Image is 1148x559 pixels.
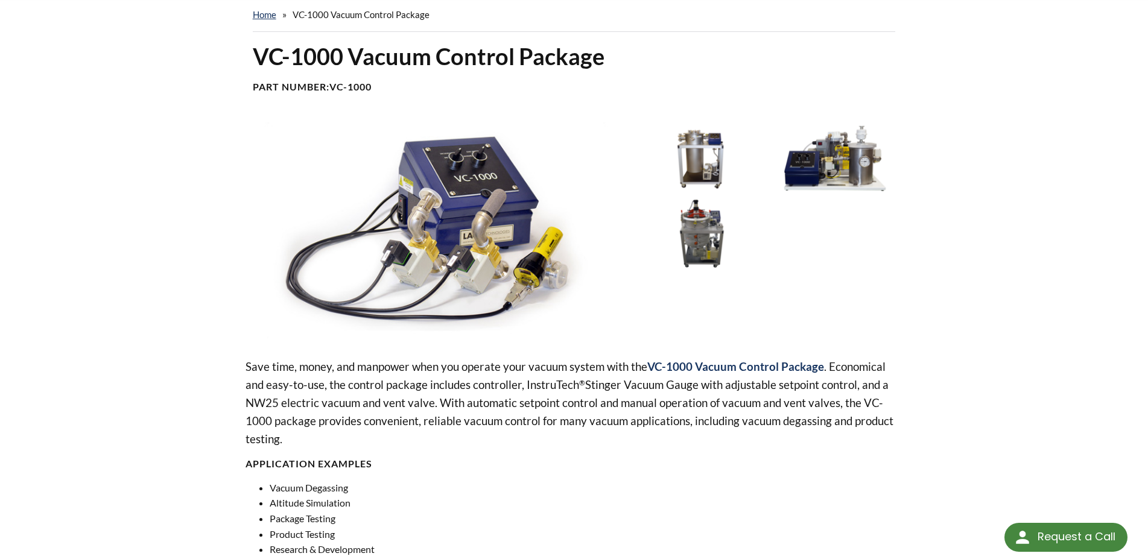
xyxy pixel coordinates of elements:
[253,9,276,20] a: home
[246,122,630,338] img: VC-1000 Vacuum Control Package image
[293,9,430,20] span: VC-1000 Vacuum Control Package
[270,511,903,526] li: Package Testing
[639,122,765,192] img: VC-1000 in Cart Vacuum System image
[270,542,903,557] li: Research & Development
[270,480,903,496] li: Vacuum Degassing
[1004,523,1127,552] div: Request a Call
[253,42,896,71] h1: VC-1000 Vacuum Control Package
[329,81,372,92] b: VC-1000
[1038,523,1115,551] div: Request a Call
[246,358,903,448] p: Save time, money, and manpower when you operate your vacuum system with the . Economical and easy...
[270,526,903,542] li: Product Testing
[647,359,824,373] strong: VC-1000 Vacuum Control Package
[579,378,585,387] sup: ®
[246,458,903,470] h4: APPLICATION EXAMPLES
[771,122,896,192] img: VC-1000 in Table-top System image
[270,495,903,511] li: Altitude Simulation
[253,81,896,93] h4: Part Number:
[1013,528,1032,547] img: round button
[639,198,765,268] img: VC-1000 in Customer Mixing System image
